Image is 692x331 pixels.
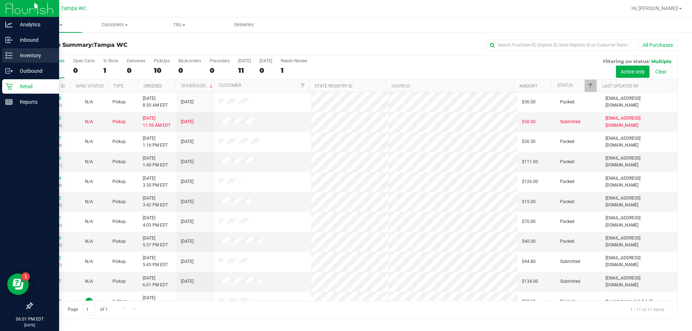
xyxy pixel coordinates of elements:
[143,255,168,268] span: [DATE] 5:45 PM EDT
[143,195,168,209] span: [DATE] 3:42 PM EDT
[94,41,128,48] span: Tampa WC
[181,178,194,185] span: [DATE]
[113,84,124,89] a: Type
[62,304,114,315] span: Page of 1
[41,116,61,121] a: 11822545
[281,58,307,63] div: Needs Review
[560,99,575,106] span: Packed
[85,219,93,224] span: Not Applicable
[85,259,93,264] span: Not Applicable
[13,36,56,44] p: Inbound
[41,215,61,220] a: 11824261
[85,238,93,245] button: N/A
[85,198,93,205] button: N/A
[638,39,678,51] button: All Purchases
[154,58,170,63] div: PickUps
[112,198,126,205] span: Pickup
[85,179,93,184] span: Not Applicable
[522,118,536,125] span: $50.00
[73,58,95,63] div: Open Carts
[602,84,639,89] a: Last Updated By
[259,58,272,63] div: [DATE]
[181,118,194,125] span: [DATE]
[605,155,673,169] span: [EMAIL_ADDRESS][DOMAIN_NAME]
[522,99,536,106] span: $30.00
[143,295,168,308] span: [DATE] 5:49 PM EDT
[210,66,230,75] div: 0
[85,296,93,307] span: In Sync
[281,66,307,75] div: 1
[522,178,538,185] span: $126.00
[560,218,575,225] span: Packed
[13,20,56,29] p: Analytics
[522,138,536,145] span: $30.50
[631,5,678,11] span: Hi, [PERSON_NAME]!
[560,118,580,125] span: Submitted
[181,83,214,88] a: Scheduled
[219,83,241,88] a: Customer
[522,198,536,205] span: $15.00
[238,58,251,63] div: [DATE]
[112,158,126,165] span: Pickup
[73,66,95,75] div: 0
[112,278,126,285] span: Pickup
[5,67,13,75] inline-svg: Outbound
[143,155,168,169] span: [DATE] 1:40 PM EDT
[315,84,352,89] a: State Registry ID
[112,258,126,265] span: Pickup
[522,298,536,305] span: $22.00
[85,118,93,125] button: N/A
[605,275,673,288] span: [EMAIL_ADDRESS][DOMAIN_NAME]
[85,139,93,144] span: Not Applicable
[85,258,93,265] button: N/A
[297,80,309,92] a: Filter
[112,118,126,125] span: Pickup
[522,158,538,165] span: $111.00
[212,17,276,32] a: Deliveries
[85,199,93,204] span: Not Applicable
[41,196,61,201] a: 11824102
[112,298,127,305] span: In-Store
[522,258,536,265] span: $44.80
[560,158,575,165] span: Packed
[225,22,264,28] span: Deliveries
[560,138,575,145] span: Packed
[522,278,538,285] span: $134.00
[143,95,168,109] span: [DATE] 8:50 AM EDT
[181,99,194,106] span: [DATE]
[41,299,61,304] a: 11825143
[5,52,13,59] inline-svg: Inventory
[259,66,272,75] div: 0
[178,66,201,75] div: 0
[181,138,194,145] span: [DATE]
[127,66,145,75] div: 0
[5,21,13,28] inline-svg: Analytics
[605,255,673,268] span: [EMAIL_ADDRESS][DOMAIN_NAME]
[605,298,652,305] span: flourish-biotrack [v0.1.0]
[605,215,673,228] span: [EMAIL_ADDRESS][DOMAIN_NAME]
[522,238,536,245] span: $40.00
[560,298,575,305] span: Packed
[605,195,673,209] span: [EMAIL_ADDRESS][DOMAIN_NAME]
[210,58,230,63] div: Pre-orders
[143,115,170,129] span: [DATE] 11:56 AM EDT
[154,66,170,75] div: 10
[83,22,147,28] span: Customers
[181,158,194,165] span: [DATE]
[143,235,168,249] span: [DATE] 5:37 PM EDT
[85,278,93,285] button: N/A
[103,66,118,75] div: 1
[112,238,126,245] span: Pickup
[143,84,162,89] a: Ordered
[13,98,56,106] p: Reports
[560,178,575,185] span: Packed
[32,42,247,48] h3: Purchase Summary:
[41,156,61,161] a: 11823276
[625,304,670,315] span: 1 - 11 of 11 items
[143,135,168,149] span: [DATE] 1:16 PM EDT
[85,218,93,225] button: N/A
[519,84,537,89] a: Amount
[522,218,536,225] span: $70.00
[112,218,126,225] span: Pickup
